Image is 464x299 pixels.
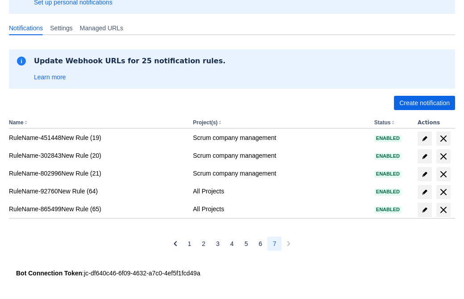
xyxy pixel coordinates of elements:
span: Enabled [374,172,402,176]
div: RuleName-865499New Rule (65) [9,205,186,213]
th: Actions [414,117,455,129]
span: Enabled [374,189,402,194]
span: Enabled [374,136,402,141]
div: All Projects [193,187,367,196]
strong: Bot Connection Token [16,270,82,277]
span: 2 [202,237,206,251]
span: edit [421,171,428,178]
nav: Pagination [168,237,296,251]
div: RuleName-302843New Rule (20) [9,151,186,160]
span: delete [438,169,449,180]
div: RuleName-92760New Rule (64) [9,187,186,196]
span: information [16,56,27,66]
button: Status [374,119,391,126]
button: Page 5 [239,237,253,251]
div: Scrum company management [193,169,367,178]
button: Name [9,119,24,126]
span: edit [421,153,428,160]
span: 3 [216,237,220,251]
span: 5 [244,237,248,251]
span: Enabled [374,207,402,212]
span: delete [438,187,449,197]
div: All Projects [193,205,367,213]
button: Page 6 [253,237,268,251]
span: 7 [273,237,276,251]
button: Project(s) [193,119,217,126]
span: 4 [230,237,234,251]
span: Notifications [9,24,43,33]
span: Settings [50,24,73,33]
div: RuleName-802996New Rule (21) [9,169,186,178]
span: Enabled [374,154,402,159]
span: Managed URLs [80,24,123,33]
button: Create notification [394,96,455,110]
span: edit [421,135,428,142]
span: edit [421,188,428,196]
h2: Update Webhook URLs for 25 notification rules. [34,57,226,66]
a: Learn more [34,73,66,82]
span: 6 [259,237,262,251]
div: Scrum company management [193,151,367,160]
span: delete [438,205,449,215]
button: Page 7 [267,237,282,251]
button: Page 2 [197,237,211,251]
button: Page 1 [182,237,197,251]
span: 1 [188,237,191,251]
div: : jc-df640c46-6f09-4632-a7c0-4ef5f1fcd49a [16,269,448,278]
span: Create notification [399,96,450,110]
button: Next [282,237,296,251]
span: delete [438,133,449,144]
button: Page 3 [211,237,225,251]
button: Page 4 [225,237,239,251]
span: edit [421,206,428,213]
button: Previous [168,237,182,251]
span: delete [438,151,449,162]
div: Scrum company management [193,133,367,142]
div: RuleName-451448New Rule (19) [9,133,186,142]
